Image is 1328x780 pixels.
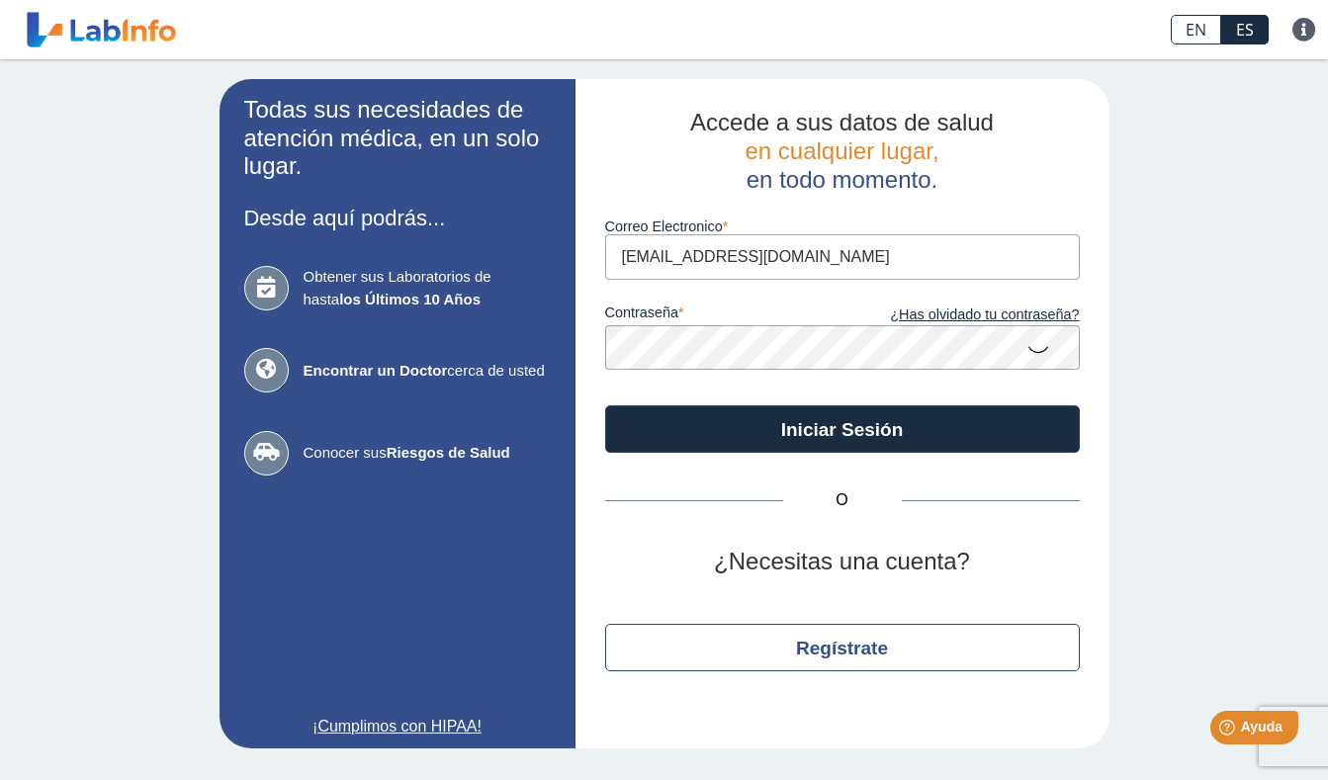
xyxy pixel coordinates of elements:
b: Encontrar un Doctor [304,362,448,379]
h2: Todas sus necesidades de atención médica, en un solo lugar. [244,96,551,181]
a: ES [1221,15,1269,44]
span: Obtener sus Laboratorios de hasta [304,266,551,310]
span: O [783,488,902,512]
iframe: Help widget launcher [1152,703,1306,758]
span: en todo momento. [747,166,937,193]
a: ¡Cumplimos con HIPAA! [244,715,551,738]
button: Regístrate [605,624,1080,671]
b: Riesgos de Salud [387,444,510,461]
span: Accede a sus datos de salud [690,109,994,135]
span: cerca de usted [304,360,551,383]
span: Conocer sus [304,442,551,465]
a: EN [1171,15,1221,44]
span: en cualquier lugar, [745,137,938,164]
h2: ¿Necesitas una cuenta? [605,548,1080,576]
h3: Desde aquí podrás... [244,206,551,230]
label: contraseña [605,304,842,326]
a: ¿Has olvidado tu contraseña? [842,304,1080,326]
b: los Últimos 10 Años [339,291,481,307]
button: Iniciar Sesión [605,405,1080,453]
label: Correo Electronico [605,218,1080,234]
